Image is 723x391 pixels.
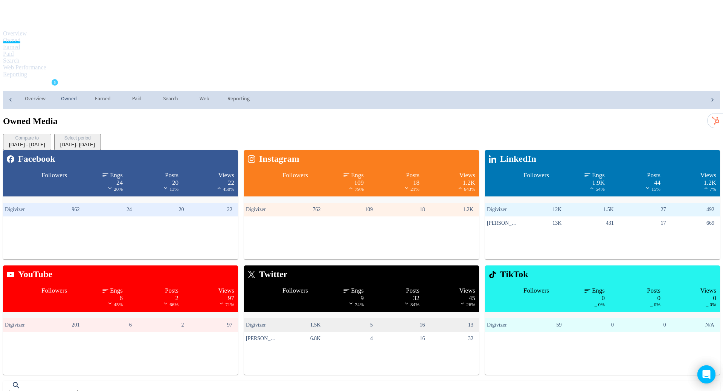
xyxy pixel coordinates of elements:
span: Posts [647,287,660,294]
div: 18 [371,179,419,185]
td: 17 [616,216,668,230]
div: [DATE] - [DATE] [60,142,95,147]
img: positive-performance-white.svg [702,185,710,191]
td: 24 [81,203,133,216]
img: negative-performance-white.svg [347,301,355,306]
span: 450% [215,186,234,192]
img: negative-performance-white.svg [218,301,225,306]
span: 74% [347,302,364,307]
span: Engs [351,172,364,179]
span: Digivizer [246,207,276,213]
td: 1.2K [427,203,479,216]
div: 0 [612,294,660,301]
img: negative-performance-white.svg [106,301,114,306]
td: 962 [29,203,81,216]
span: Instagram [255,154,299,164]
span: 20% [106,186,123,192]
td: 5 [322,318,374,332]
span: Emma Lo Russo [487,220,517,226]
img: negative-performance-white.svg [106,185,114,191]
td: 97 [186,318,238,332]
span: Posts [406,287,419,294]
div: 44 [612,179,660,185]
button: Compare to[DATE] - [DATE] [3,134,51,150]
span: Engs [592,172,605,179]
span: Digivizer [11,79,35,91]
span: Engs [592,287,605,294]
span: 15% [644,186,660,192]
td: 0 [616,318,668,332]
a: Earned [3,44,20,50]
span: Views [459,287,475,294]
a: Reporting [3,71,27,77]
div: [DATE] - [DATE] [9,142,45,147]
td: 13 [427,318,479,332]
div: 6 [75,294,123,301]
img: positive-performance-white.svg [347,185,355,191]
span: Followers [523,287,549,294]
div: 32 [371,294,419,301]
div: 20 [130,179,178,185]
span: Followers [41,172,67,179]
a: Web [188,91,221,109]
button: Digivizer [9,79,47,91]
td: 431 [563,216,615,230]
img: negative-performance-white.svg [162,185,169,191]
td: 16 [375,318,427,332]
span: Digivizer [5,322,35,328]
span: Posts [165,287,178,294]
td: 20 [134,203,186,216]
td: 0 [563,318,615,332]
div: 9 [316,294,364,301]
div: 97 [186,294,234,301]
a: Owned [52,91,86,109]
a: Earned [86,91,120,109]
table: customized table [3,265,238,375]
table: customized table [244,150,479,259]
span: Engs [110,172,123,179]
div: 22 [186,179,234,185]
img: negative-performance-white.svg [403,185,410,191]
span: Views [218,287,234,294]
td: 1.5K [563,203,615,216]
span: 26% [459,302,475,307]
span: Digivizer [487,322,517,328]
span: Views [700,287,716,294]
span: Posts [406,172,419,179]
span: Views [700,172,716,179]
div: Select period [60,135,95,142]
a: 5 [52,79,58,86]
td: 18 [375,203,427,216]
span: 7% [702,186,716,192]
span: expand_more [37,80,46,89]
span: Views [218,172,234,179]
span: Posts [647,172,660,179]
a: Paid [120,91,154,109]
span: Digivizer [246,322,276,328]
span: Engs [351,287,364,294]
a: Reporting [221,91,256,109]
button: Select period[DATE]- [DATE] [54,134,101,150]
td: 762 [270,203,322,216]
table: customized table [3,150,238,259]
div: 24 [75,179,123,185]
td: 6.8K [270,332,322,345]
div: 1.2K [668,179,716,185]
span: LinkedIn [496,154,536,164]
a: Overview [18,91,52,109]
img: negative-performance-white.svg [162,301,169,306]
td: 27 [616,203,668,216]
td: 59 [511,318,563,332]
img: positive-performance-white.svg [588,185,596,191]
td: 32 [427,332,479,345]
span: Views [459,172,475,179]
img: negative-performance-white.svg [644,185,651,191]
div: 1.2K [427,179,475,185]
span: 45% [106,302,123,307]
span: Facebook [14,154,55,164]
span: Emma Lo Russo [246,336,276,342]
div: 2 [130,294,178,301]
div: 109 [316,179,364,185]
span: Twitter [255,269,288,279]
a: Search [154,91,188,109]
